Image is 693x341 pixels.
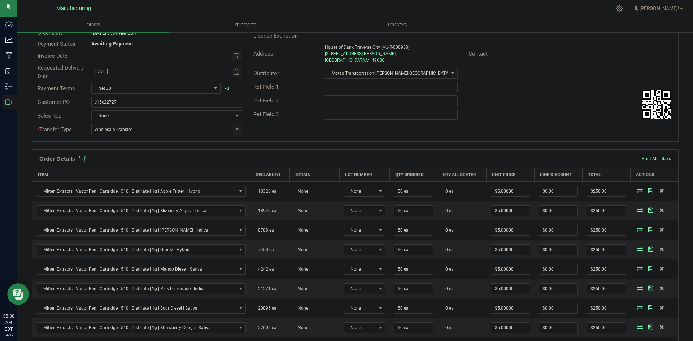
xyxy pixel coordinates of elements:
span: 0 ea [442,267,454,272]
input: 0 [587,303,626,313]
span: None [294,208,308,213]
span: Manufacturing [56,5,91,12]
qrcode: 00006391 [642,90,671,119]
span: Mitten Extracts | Vapor Pen | Cartridge | 510 | Distillate | 1g | Pink Lemonade | Indica [37,284,237,294]
span: Delete Order Detail [656,286,667,290]
span: 0 ea [442,325,454,330]
span: Toggle calendar [232,51,242,61]
span: [STREET_ADDRESS][PERSON_NAME] [325,51,396,56]
p: 09/19 [3,332,14,338]
input: 0 [539,323,578,333]
h1: Order Details [39,156,75,162]
span: Mitten Extracts | Vapor Pen | Cartridge | 510 | Distillate | 1g | [PERSON_NAME] | Indica [37,225,237,235]
span: Hi, [PERSON_NAME]! [632,5,679,11]
input: 0 [394,303,433,313]
span: 49686 [372,58,384,63]
span: NO DATA FOUND [37,283,246,294]
th: Lot Number [340,168,389,182]
a: Shipments [169,17,321,32]
input: 0 [539,264,578,274]
span: 4242 ea [254,267,274,272]
img: Scan me! [642,90,671,119]
span: Mitten Extracts | Vapor Pen | Cartridge | 510 | Distillate | 1g | Blueberry Afgoo | Indica [37,206,237,216]
span: Save Order Detail [645,286,656,290]
strong: Awaiting Payment [91,41,133,47]
span: NO DATA FOUND [37,244,246,255]
input: 0 [394,225,433,235]
span: MI [366,58,370,63]
span: None [344,284,376,294]
span: Invoice Date [38,53,67,59]
span: 0 ea [442,228,454,233]
span: 0 ea [442,189,454,194]
input: 0 [491,206,530,216]
input: 0 [394,186,433,196]
span: 0 ea [442,286,454,291]
span: Shipments [225,22,266,28]
span: 7450 ea [254,247,274,252]
span: Save Order Detail [645,208,656,212]
input: 0 [394,323,433,333]
span: Requested Delivery Date [38,65,84,79]
input: 0 [587,245,626,255]
input: 0 [587,264,626,274]
th: Sellable [250,168,290,182]
th: Qty Ordered [389,168,437,182]
input: 0 [587,284,626,294]
span: 0 ea [442,247,454,252]
span: , [365,58,366,63]
th: Item [32,168,250,182]
input: 0 [587,323,626,333]
th: Total [582,168,630,182]
span: NO DATA FOUND [37,322,246,333]
span: Mitten Extracts | Vapor Pen | Cartridge | 510 | Distillate | 1g | Apple Fritter | Hybrid [37,186,237,196]
span: NO DATA FOUND [37,225,246,236]
span: Save Order Detail [645,247,656,251]
span: NO DATA FOUND [37,264,246,275]
input: 0 [587,225,626,235]
span: House of Dank Traverse City (AU-R-000958) [325,45,410,50]
input: 0 [587,206,626,216]
span: None [344,303,376,313]
inline-svg: Inventory [5,83,13,90]
span: Transfers [378,22,417,28]
th: Line Discount [535,168,583,182]
span: Delete Order Detail [656,305,667,310]
span: Address [253,51,273,57]
span: Mitten Extracts | Vapor Pen | Cartridge | 510 | Distillate | 1g | Mango Diesel | Sativa [37,264,237,274]
span: None [344,186,376,196]
input: 0 [394,206,433,216]
span: Save Order Detail [645,188,656,193]
span: Transfer Type [38,126,72,133]
span: None [294,306,308,311]
inline-svg: Dashboard [5,21,13,28]
inline-svg: Outbound [5,99,13,106]
input: 0 [539,225,578,235]
p: 08:30 AM EDT [3,313,14,332]
span: None [294,286,308,291]
span: Net 30 [92,83,211,93]
span: Save Order Detail [645,227,656,232]
span: Delete Order Detail [656,208,667,212]
input: 0 [491,186,530,196]
span: Distributor [253,70,279,76]
span: Delete Order Detail [656,227,667,232]
span: Orders [77,22,110,28]
span: Mitten Extracts | Vapor Pen | Cartridge | 510 | Distillate | 1g | Gruntz | Hybrid [37,245,237,255]
a: Transfers [321,17,473,32]
input: 0 [491,284,530,294]
input: 0 [491,225,530,235]
span: 8788 ea [254,228,274,233]
input: 0 [491,245,530,255]
span: 27602 ea [254,325,276,330]
input: 0 [491,323,530,333]
span: None [294,247,308,252]
span: Ref Field 1 [253,84,279,90]
span: Motas Transportation [PERSON_NAME][GEOGRAPHIC_DATA] (AU-ST-000137) [325,68,448,78]
span: 21271 ea [254,286,276,291]
span: None [294,267,308,272]
span: Delete Order Detail [656,266,667,271]
inline-svg: Inbound [5,67,13,75]
span: NO DATA FOUND [37,303,246,314]
span: None [344,323,376,333]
